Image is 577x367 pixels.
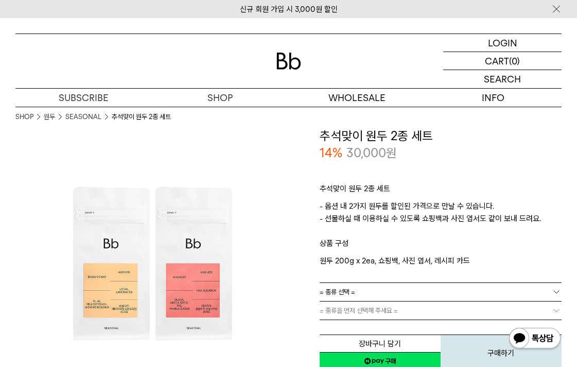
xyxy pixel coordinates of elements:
img: 카카오톡 채널 1:1 채팅 버튼 [508,327,562,352]
p: WHOLESALE [289,89,425,107]
button: 장바구니 담기 [320,335,441,353]
p: 14% [320,144,342,162]
a: SHOP [15,112,33,122]
a: SUBSCRIBE [15,89,152,107]
a: CART (0) [443,52,562,70]
p: 30,000 [346,144,397,162]
p: SEARCH [484,70,521,88]
li: 추석맞이 원두 2종 세트 [112,112,171,122]
p: (0) [509,52,520,70]
p: CART [485,52,509,70]
p: 원두 200g x 2ea, 쇼핑백, 사진 엽서, 레시피 카드 [320,255,562,267]
span: = 종류 선택 = [320,283,355,301]
p: - 옵션 내 2가지 원두를 할인된 가격으로 만날 수 있습니다. - 선물하실 때 이용하실 수 있도록 쇼핑백과 사진 엽서도 같이 보내 드려요. [320,200,562,237]
img: 로고 [276,53,301,70]
p: 추석맞이 원두 2종 세트 [320,182,562,200]
span: 원 [386,145,397,160]
p: LOGIN [488,34,517,52]
h3: 추석맞이 원두 2종 세트 [320,127,562,145]
a: SHOP [152,89,288,107]
p: 상품 구성 [320,237,562,255]
span: = 종류을 먼저 선택해 주세요 = [320,302,398,320]
a: 신규 회원 가입 시 3,000원 할인 [240,5,338,14]
p: INFO [425,89,562,107]
a: SEASONAL [65,112,101,122]
a: 원두 [44,112,55,122]
a: LOGIN [443,34,562,52]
